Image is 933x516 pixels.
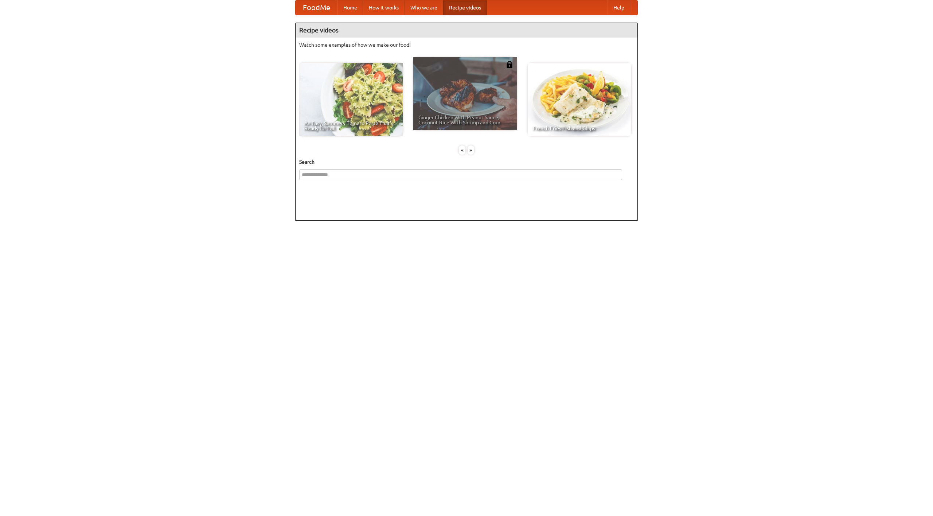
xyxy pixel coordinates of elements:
[459,146,465,155] div: «
[528,63,631,136] a: French Fries Fish and Chips
[337,0,363,15] a: Home
[304,121,398,131] span: An Easy, Summery Tomato Pasta That's Ready for Fall
[299,63,403,136] a: An Easy, Summery Tomato Pasta That's Ready for Fall
[468,146,474,155] div: »
[533,126,626,131] span: French Fries Fish and Chips
[296,0,337,15] a: FoodMe
[296,23,637,38] h4: Recipe videos
[506,61,513,68] img: 483408.png
[363,0,405,15] a: How it works
[299,41,634,49] p: Watch some examples of how we make our food!
[405,0,443,15] a: Who we are
[608,0,630,15] a: Help
[299,158,634,166] h5: Search
[443,0,487,15] a: Recipe videos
